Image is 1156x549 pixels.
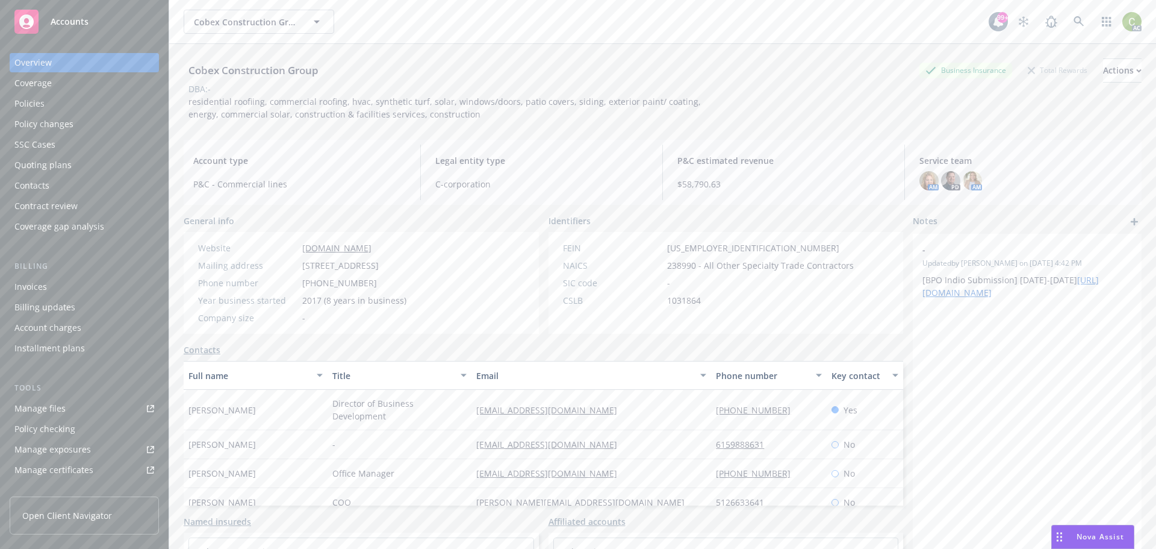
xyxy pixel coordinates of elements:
div: SIC code [563,277,662,289]
a: Policies [10,94,159,113]
span: Account type [193,154,406,167]
span: - [667,277,670,289]
a: Named insureds [184,515,251,528]
button: Key contact [827,361,903,390]
span: Accounts [51,17,89,27]
img: photo [1122,12,1142,31]
span: residential roofiing, commercial roofing, hvac, synthetic turf, solar, windows/doors, patio cover... [188,96,703,120]
div: Contract review [14,196,78,216]
span: [PERSON_NAME] [188,496,256,509]
div: Manage files [14,399,66,418]
div: Contacts [14,176,49,195]
a: Manage certificates [10,460,159,480]
img: photo [941,171,960,190]
span: P&C estimated revenue [677,154,890,167]
div: SSC Cases [14,135,55,154]
div: Drag to move [1052,525,1067,548]
button: Email [471,361,711,390]
button: Nova Assist [1051,525,1134,549]
span: [PERSON_NAME] [188,467,256,480]
div: Policy changes [14,115,73,134]
a: Installment plans [10,339,159,358]
div: Business Insurance [919,63,1012,78]
a: Coverage [10,74,159,93]
a: Manage files [10,399,159,418]
div: NAICS [563,259,662,272]
div: Overview [14,53,52,72]
div: Manage certificates [14,460,93,480]
span: No [844,438,855,451]
div: Installment plans [14,339,85,358]
div: Phone number [198,277,297,289]
div: Account charges [14,318,81,337]
span: COO [332,496,351,509]
a: add [1127,215,1142,229]
a: [EMAIL_ADDRESS][DOMAIN_NAME] [476,439,627,450]
a: Policy checking [10,419,159,439]
img: photo [963,171,982,190]
div: CSLB [563,294,662,307]
div: Website [198,242,297,254]
a: Quoting plans [10,155,159,175]
span: Notes [913,215,937,229]
div: 99+ [997,12,1008,23]
div: Key contact [831,369,885,382]
span: No [844,496,855,509]
div: DBA: - [188,83,211,95]
div: Title [332,369,453,382]
span: - [332,438,335,451]
span: - [302,312,305,324]
span: 1031864 [667,294,701,307]
a: Affiliated accounts [548,515,626,528]
span: Open Client Navigator [22,509,112,522]
span: Director of Business Development [332,397,467,422]
span: 238990 - All Other Specialty Trade Contractors [667,259,854,272]
span: [US_EMPLOYER_IDENTIFICATION_NUMBER] [667,242,839,254]
div: Total Rewards [1022,63,1093,78]
span: C-corporation [435,178,648,190]
a: Manage claims [10,481,159,500]
a: [PHONE_NUMBER] [716,404,800,416]
span: Office Manager [332,467,394,480]
div: Manage exposures [14,440,91,459]
a: Coverage gap analysis [10,217,159,236]
div: Tools [10,382,159,394]
a: [PHONE_NUMBER] [716,468,800,479]
div: Coverage gap analysis [14,217,104,236]
span: - [922,243,1101,256]
button: Full name [184,361,328,390]
span: Identifiers [548,215,591,227]
div: Policies [14,94,45,113]
span: Nova Assist [1077,532,1124,542]
a: SSC Cases [10,135,159,154]
a: Report a Bug [1039,10,1063,34]
span: [PERSON_NAME] [188,404,256,416]
div: Manage claims [14,481,75,500]
div: Billing [10,260,159,272]
div: Policy checking [14,419,75,439]
a: [DOMAIN_NAME] [302,242,371,254]
span: No [844,467,855,480]
span: 2017 (8 years in business) [302,294,406,307]
a: [EMAIL_ADDRESS][DOMAIN_NAME] [476,468,627,479]
a: [EMAIL_ADDRESS][DOMAIN_NAME] [476,404,627,416]
a: Switch app [1095,10,1119,34]
button: Actions [1103,58,1142,83]
div: Actions [1103,59,1142,82]
div: Company size [198,312,297,324]
div: Email [476,369,693,382]
a: Invoices [10,277,159,296]
span: Service team [919,154,1132,167]
div: Year business started [198,294,297,307]
div: Coverage [14,74,52,93]
span: Yes [844,404,857,416]
span: Manage exposures [10,440,159,459]
a: 5126633641 [716,497,774,508]
a: [PERSON_NAME][EMAIL_ADDRESS][DOMAIN_NAME] [476,497,694,508]
div: -Updatedby [PERSON_NAME] on [DATE] 4:42 PM[BPO Indio Submission] [DATE]-[DATE][URL][DOMAIN_NAME] [913,234,1142,309]
button: Title [328,361,471,390]
div: Cobex Construction Group [184,63,323,78]
span: [PHONE_NUMBER] [302,277,377,289]
button: Phone number [711,361,826,390]
button: Cobex Construction Group [184,10,334,34]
